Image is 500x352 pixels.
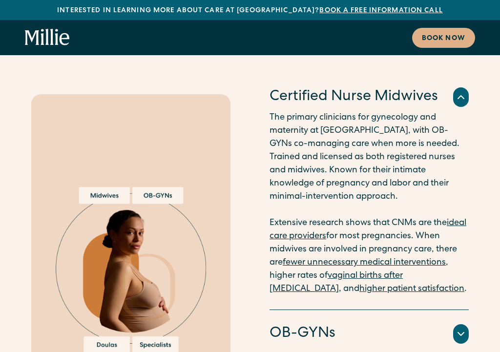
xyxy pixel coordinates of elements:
a: higher patient satisfaction [359,285,464,293]
p: The primary clinicians for gynecology and maternity at [GEOGRAPHIC_DATA], with OB-GYNs co-managin... [270,111,469,296]
div: Book now [422,34,465,44]
h4: OB-GYNs [270,324,335,344]
a: home [25,29,70,46]
a: fewer unnecessary medical interventions [283,258,446,267]
a: Book a free information call [319,7,442,14]
h4: Certified Nurse Midwives [270,87,438,107]
a: Book now [412,28,475,48]
a: vaginal births after [MEDICAL_DATA] [270,271,403,293]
